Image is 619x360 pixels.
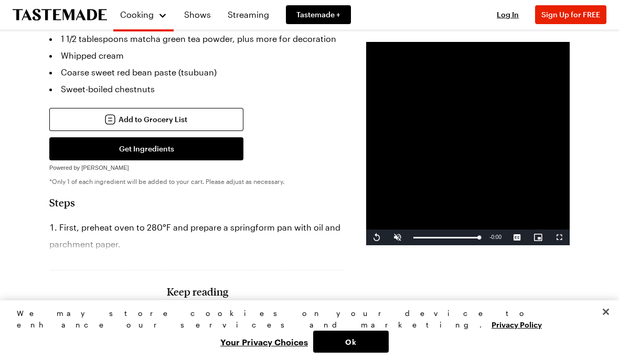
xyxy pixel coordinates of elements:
button: Your Privacy Choices [215,331,313,353]
li: Sweet-boiled chestnuts [49,81,345,97]
li: First, preheat oven to 280°F and prepare a springform pan with oil and parchment paper. [49,219,345,253]
button: Replay [366,230,387,245]
span: Log In [497,10,519,19]
button: Ok [313,331,389,353]
button: Close [594,300,617,323]
div: We may store cookies on your device to enhance our services and marketing. [17,308,593,331]
div: Privacy [17,308,593,353]
video-js: Video Player [366,42,570,245]
button: Cooking [120,4,167,25]
div: Progress Bar [413,237,479,238]
span: Sign Up for FREE [541,10,600,19]
h3: Keep reading [167,285,228,298]
li: Whipped cream [49,47,345,64]
button: Captions [507,230,528,245]
li: 1 1/2 tablespoons matcha green tea powder, plus more for decoration [49,30,345,47]
span: 0:00 [492,234,501,240]
span: Cooking [120,9,154,19]
button: Fullscreen [549,230,570,245]
span: - [489,234,491,240]
button: Sign Up for FREE [535,5,606,24]
button: Unmute [387,230,408,245]
button: Picture-in-Picture [528,230,549,245]
a: Powered by [PERSON_NAME] [49,161,129,171]
a: To Tastemade Home Page [13,9,107,21]
a: More information about your privacy, opens in a new tab [492,319,542,329]
h2: Steps [49,196,345,209]
a: Tastemade + [286,5,351,24]
p: *Only 1 of each ingredient will be added to your cart. Please adjust as necessary. [49,177,345,186]
button: Add to Grocery List [49,108,243,131]
span: Powered by [PERSON_NAME] [49,165,129,171]
button: Get Ingredients [49,137,243,160]
span: Tastemade + [296,9,340,20]
span: Add to Grocery List [119,114,187,125]
button: Log In [487,9,529,20]
li: Coarse sweet red bean paste (tsubuan) [49,64,345,81]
